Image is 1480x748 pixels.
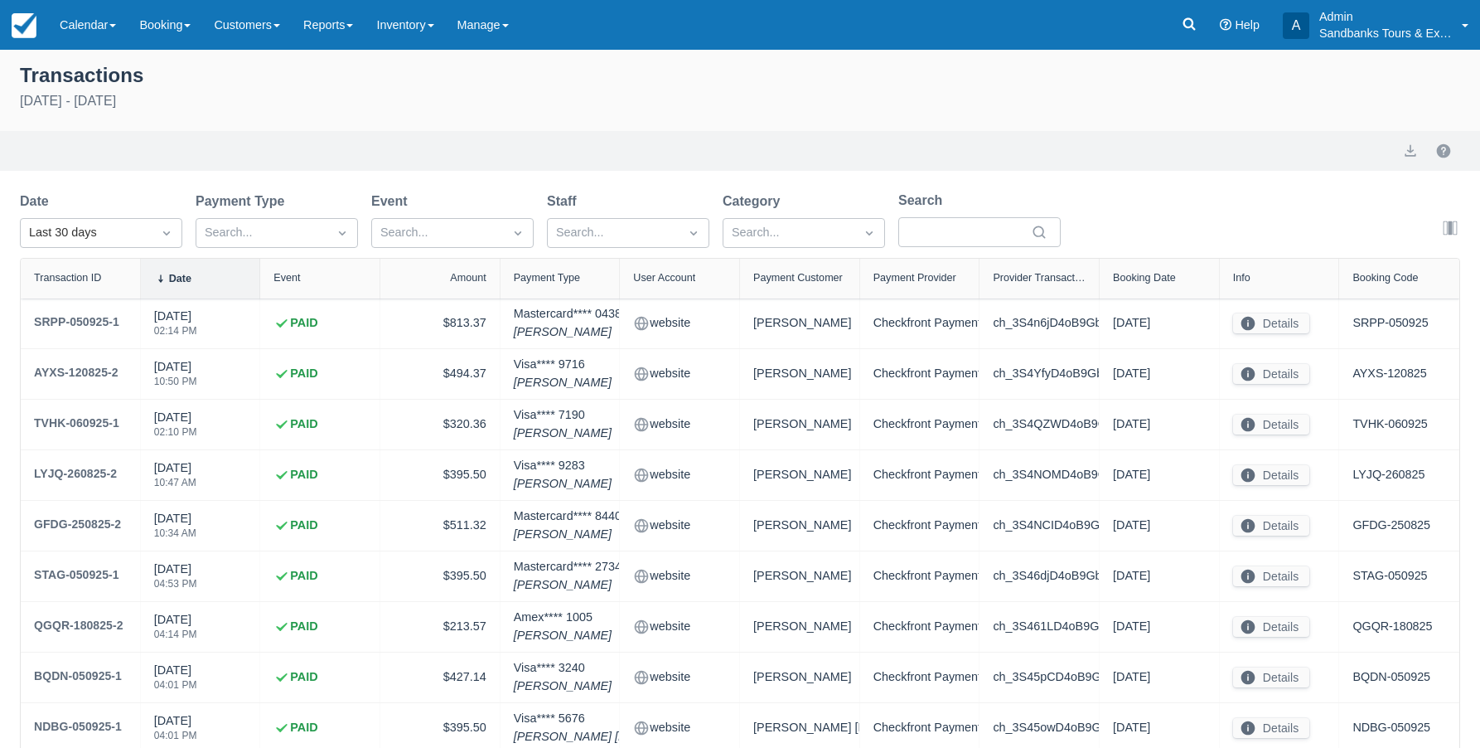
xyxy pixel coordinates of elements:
[1233,668,1309,687] button: Details
[154,376,197,386] div: 10:50 PM
[873,615,966,639] div: Checkfront Payments
[514,678,612,696] em: [PERSON_NAME]
[1352,415,1427,434] a: TVHK-060925
[394,565,486,588] div: $395.50
[34,413,119,433] div: TVHK-060925-1
[1113,272,1176,284] div: Booking Date
[1233,566,1309,586] button: Details
[1319,8,1452,25] p: Admin
[34,312,119,332] div: SRPP-050925-1
[1113,413,1206,436] div: [DATE]
[685,225,702,241] span: Dropdown icon
[158,225,175,241] span: Dropdown icon
[993,514,1086,537] div: ch_3S4NCID4oB9Gbrmp1oqL7U8A
[1233,465,1309,485] button: Details
[514,323,622,342] em: [PERSON_NAME]
[290,719,317,737] strong: PAID
[873,413,966,436] div: Checkfront Payments
[633,362,726,386] div: website
[394,413,486,436] div: $320.36
[1352,466,1424,484] a: LYJQ-260825
[1113,666,1206,689] div: [DATE]
[1113,464,1206,487] div: [DATE]
[1352,668,1430,687] a: BQDN-050925
[1352,567,1427,585] a: STAG-050925
[34,666,122,689] a: BQDN-050925-1
[154,326,197,336] div: 02:14 PM
[1319,25,1452,41] p: Sandbanks Tours & Experiences
[1233,364,1309,384] button: Details
[1233,313,1309,333] button: Details
[633,272,695,284] div: User Account
[34,615,123,639] a: QGQR-180825-2
[154,561,197,599] div: [DATE]
[873,514,966,537] div: Checkfront Payments
[34,514,121,537] a: GFDG-250825-2
[196,192,291,211] label: Payment Type
[290,466,317,484] strong: PAID
[873,312,966,335] div: Checkfront Payments
[514,425,612,443] em: [PERSON_NAME]
[12,13,36,38] img: checkfront-main-nav-mini-logo.png
[633,514,726,537] div: website
[993,312,1086,335] div: ch_3S4n6jD4oB9Gbrmp1x735MvZ
[993,464,1086,487] div: ch_3S4NOMD4oB9Gbrmp1yKxhxlG
[1352,618,1432,636] a: QGQR-180825
[1233,415,1309,435] button: Details
[154,478,196,488] div: 10:47 AM
[1233,617,1309,637] button: Details
[290,668,317,687] strong: PAID
[547,192,583,211] label: Staff
[34,362,118,382] div: AYXS-120825-2
[34,716,122,740] a: NDBG-050925-1
[514,475,612,493] em: [PERSON_NAME]
[633,413,726,436] div: website
[154,528,196,538] div: 10:34 AM
[753,362,846,386] div: [PERSON_NAME]
[993,666,1086,689] div: ch_3S45pCD4oB9Gbrmp2L9ruTaO
[753,565,846,588] div: [PERSON_NAME]
[154,510,196,548] div: [DATE]
[514,728,713,746] em: [PERSON_NAME] [PERSON_NAME]
[861,225,878,241] span: Dropdown icon
[873,716,966,740] div: Checkfront Payments
[273,272,300,284] div: Event
[34,312,119,335] a: SRPP-050925-1
[633,464,726,487] div: website
[723,192,786,211] label: Category
[290,567,317,585] strong: PAID
[34,666,122,686] div: BQDN-050925-1
[1352,272,1418,284] div: Booking Code
[873,666,966,689] div: Checkfront Payments
[34,464,117,483] div: LYJQ-260825-2
[154,731,197,741] div: 04:01 PM
[514,374,612,392] em: [PERSON_NAME]
[514,305,622,341] div: Mastercard **** 0438
[154,409,197,447] div: [DATE]
[753,666,846,689] div: [PERSON_NAME]
[753,312,846,335] div: [PERSON_NAME]
[873,464,966,487] div: Checkfront Payments
[34,565,119,588] a: STAG-050925-1
[633,666,726,689] div: website
[1220,19,1231,31] i: Help
[993,362,1086,386] div: ch_3S4YfyD4oB9Gbrmp05n83ezp
[169,273,191,284] div: Date
[34,565,119,585] div: STAG-050925-1
[514,576,622,595] em: [PERSON_NAME]
[753,272,843,284] div: Payment Customer
[334,225,351,241] span: Dropdown icon
[20,192,56,211] label: Date
[898,191,949,211] label: Search
[1352,314,1428,333] a: SRPP-050925
[34,464,117,487] a: LYJQ-260825-2
[633,312,726,335] div: website
[993,565,1086,588] div: ch_3S46djD4oB9Gbrmp1cyKLtIY
[753,514,846,537] div: [PERSON_NAME]
[633,565,726,588] div: website
[29,224,143,242] div: Last 30 days
[394,312,486,335] div: $813.37
[394,362,486,386] div: $494.37
[753,413,846,436] div: [PERSON_NAME]
[1235,18,1260,32] span: Help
